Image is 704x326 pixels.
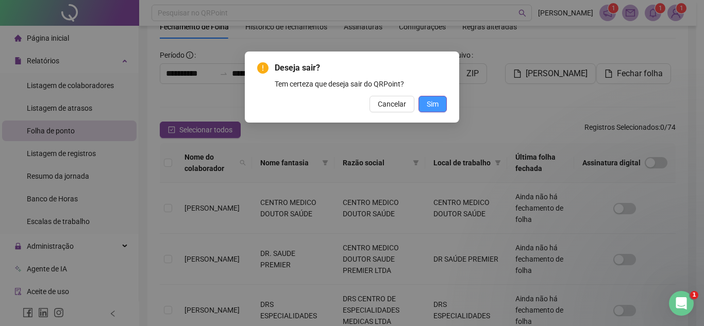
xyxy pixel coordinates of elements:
div: Tem certeza que deseja sair do QRPoint? [275,78,447,90]
span: exclamation-circle [257,62,269,74]
button: Cancelar [370,96,414,112]
iframe: Intercom live chat [669,291,694,316]
button: Sim [418,96,447,112]
span: 1 [690,291,698,299]
span: Cancelar [378,98,406,110]
span: Deseja sair? [275,62,447,74]
span: Sim [427,98,439,110]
